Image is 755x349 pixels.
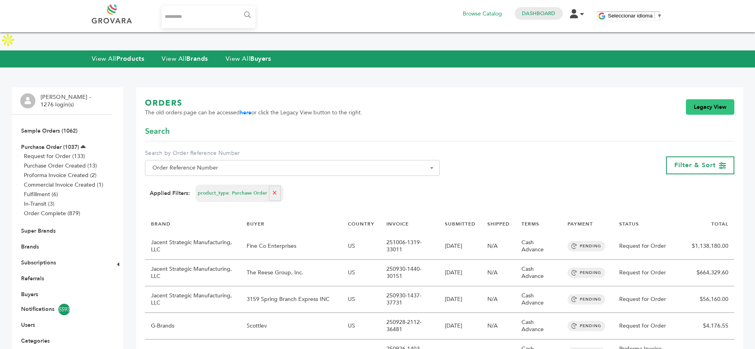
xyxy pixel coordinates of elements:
td: Scottlev [241,313,342,339]
a: Fulfillment (6) [24,191,58,198]
h1: ORDERS [145,98,362,109]
span: PENDING [568,241,605,251]
a: Legacy View [686,99,734,115]
span: 5593 [58,304,70,315]
span: Search [145,126,170,137]
a: BUYER [247,221,265,227]
a: Sample Orders (1062) [21,127,77,135]
td: Cash Advance [516,233,562,260]
a: SUBMITTED [445,221,475,227]
a: here [240,109,251,116]
a: Proforma Invoice Created (2) [24,172,97,179]
td: 250930-1440-30151 [380,260,439,286]
td: [DATE] [439,260,481,286]
a: Purchase Order Created (13) [24,162,97,170]
strong: Buyers [250,54,271,63]
td: 3159 Spring Branch Express INC [241,286,342,313]
a: Notifications5593 [21,304,102,315]
a: View AllBrands [162,54,208,63]
span: PENDING [568,268,605,278]
a: INVOICE [386,221,409,227]
a: PAYMENT [568,221,593,227]
a: TOTAL [711,221,728,227]
td: The Reese Group, Inc. [241,260,342,286]
td: Request for Order [613,233,686,260]
td: $4,176.55 [686,313,734,339]
td: US [342,233,380,260]
img: profile.png [20,93,35,108]
a: View AllProducts [92,54,145,63]
a: Dashboard [522,10,555,17]
a: Users [21,321,35,329]
td: $56,160.00 [686,286,734,313]
td: Fine Co Enterprises [241,233,342,260]
a: Super Brands [21,227,56,235]
a: Brands [21,243,39,251]
td: Request for Order [613,313,686,339]
td: [DATE] [439,313,481,339]
span: PENDING [568,294,605,305]
span: PENDING [568,321,605,331]
strong: Applied Filters: [150,189,190,197]
td: Jacent Strategic Manufacturing, LLC [145,260,241,286]
a: View AllBuyers [226,54,271,63]
td: N/A [481,286,516,313]
span: ​ [655,13,655,19]
a: STATUS [619,221,639,227]
a: In-Transit (3) [24,200,54,208]
td: N/A [481,233,516,260]
td: US [342,313,380,339]
td: N/A [481,313,516,339]
td: Cash Advance [516,286,562,313]
a: Browse Catalog [463,10,502,18]
a: Seleccionar idioma​ [608,13,662,19]
td: [DATE] [439,286,481,313]
td: US [342,286,380,313]
td: Jacent Strategic Manufacturing, LLC [145,286,241,313]
a: BRAND [151,221,170,227]
a: Subscriptions [21,259,56,266]
a: Buyers [21,291,38,298]
td: 251006-1319-33011 [380,233,439,260]
td: Cash Advance [516,313,562,339]
a: Request for Order (133) [24,152,85,160]
span: Order Reference Number [149,162,435,174]
td: 250928-2112-36481 [380,313,439,339]
a: Purchase Order (1037) [21,143,79,151]
span: ▼ [657,13,662,19]
td: Jacent Strategic Manufacturing, LLC [145,233,241,260]
span: The old orders page can be accessed or click the Legacy View button to the right. [145,109,362,117]
td: $1,138,180.00 [686,233,734,260]
a: Referrals [21,275,44,282]
span: Order Reference Number [145,160,440,176]
a: Order Complete (879) [24,210,80,217]
label: Search by Order Reference Number [145,149,440,157]
td: N/A [481,260,516,286]
input: Search... [162,6,256,28]
span: Filter & Sort [674,161,716,170]
td: 250930-1437-37731 [380,286,439,313]
span: product_type: Purchase Order [198,190,267,197]
span: Seleccionar idioma [608,13,653,19]
td: Cash Advance [516,260,562,286]
a: COUNTRY [348,221,375,227]
a: Categories [21,337,50,345]
td: G-Brands [145,313,241,339]
li: [PERSON_NAME] - 1276 login(s) [41,93,93,109]
a: Commercial Invoice Created (1) [24,181,103,189]
td: [DATE] [439,233,481,260]
td: Request for Order [613,286,686,313]
strong: Brands [186,54,208,63]
td: US [342,260,380,286]
a: TERMS [521,221,539,227]
strong: Products [116,54,144,63]
a: SHIPPED [487,221,510,227]
td: Request for Order [613,260,686,286]
td: $664,329.60 [686,260,734,286]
